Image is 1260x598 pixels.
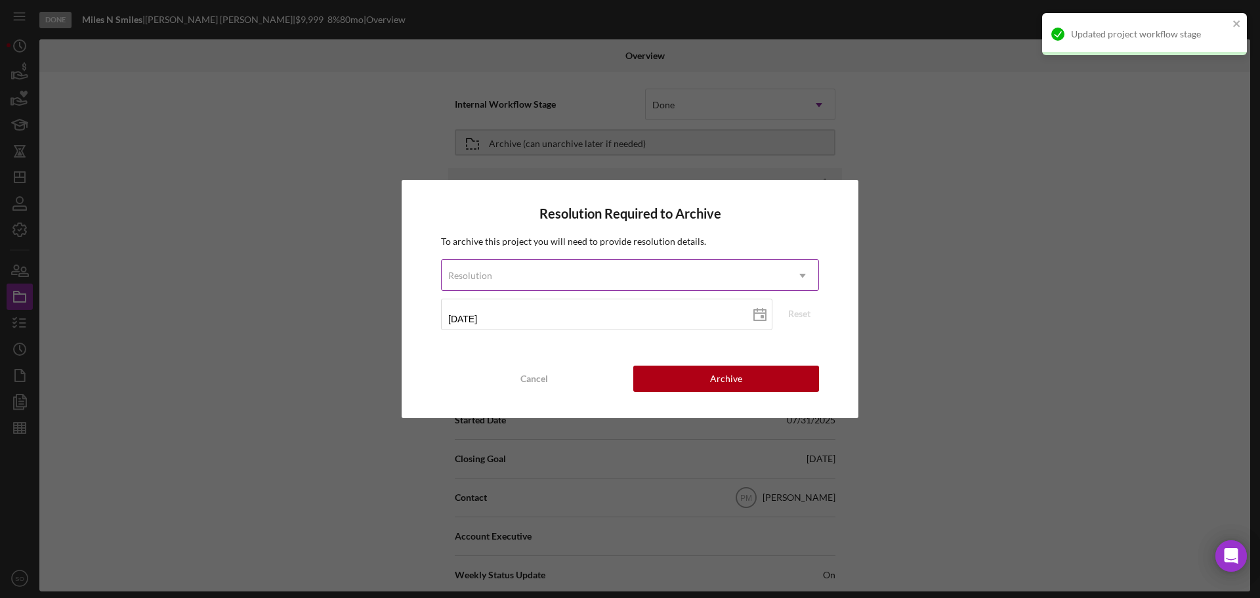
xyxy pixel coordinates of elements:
button: Archive [633,366,819,392]
h4: Resolution Required to Archive [441,206,819,221]
button: Cancel [441,366,627,392]
div: Resolution [448,270,492,281]
button: close [1232,18,1242,31]
div: Updated project workflow stage [1071,29,1228,39]
button: Reset [780,304,819,324]
p: To archive this project you will need to provide resolution details. [441,234,819,249]
div: Reset [788,304,810,324]
div: Archive [710,366,742,392]
div: Cancel [520,366,548,392]
div: Open Intercom Messenger [1215,540,1247,572]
